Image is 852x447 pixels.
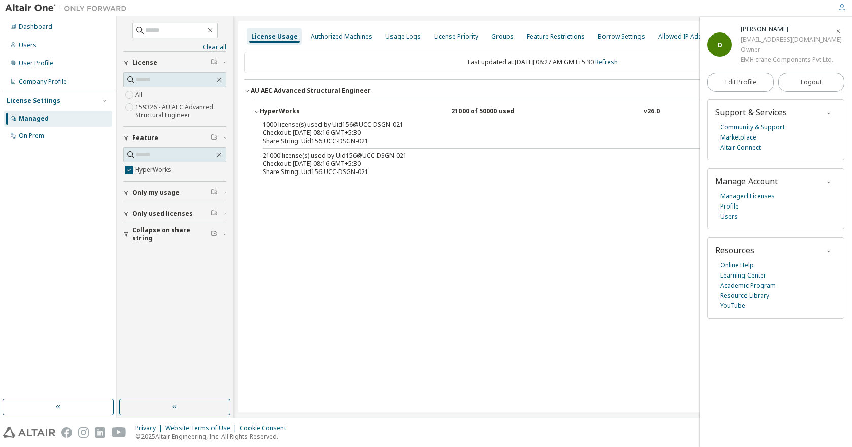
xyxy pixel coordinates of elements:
[263,152,798,160] div: 21000 license(s) used by Uid156@UCC-DSGN-021
[598,32,645,41] div: Borrow Settings
[725,78,756,86] span: Edit Profile
[254,100,832,123] button: HyperWorks21000 of 50000 usedv26.0Expire date:[DATE]
[715,176,778,187] span: Manage Account
[251,32,298,41] div: License Usage
[7,97,60,105] div: License Settings
[263,129,798,137] div: Checkout: [DATE] 08:16 GMT+5:30
[211,210,217,218] span: Clear filter
[251,87,371,95] div: AU AEC Advanced Structural Engineer
[658,32,723,41] div: Allowed IP Addresses
[135,424,165,432] div: Privacy
[720,270,766,281] a: Learning Center
[717,41,722,49] span: O
[720,291,769,301] a: Resource Library
[132,59,157,67] span: License
[211,230,217,238] span: Clear filter
[132,210,193,218] span: Only used licenses
[595,58,618,66] a: Refresh
[720,212,738,222] a: Users
[3,427,55,438] img: altair_logo.svg
[61,427,72,438] img: facebook.svg
[165,424,240,432] div: Website Terms of Use
[385,32,421,41] div: Usage Logs
[135,89,145,101] label: All
[741,35,842,45] div: [EMAIL_ADDRESS][DOMAIN_NAME]
[95,427,105,438] img: linkedin.svg
[123,43,226,51] a: Clear all
[123,202,226,225] button: Only used licenses
[741,45,842,55] div: Owner
[527,32,585,41] div: Feature Restrictions
[132,189,180,197] span: Only my usage
[123,127,226,149] button: Feature
[263,160,798,168] div: Checkout: [DATE] 08:16 GMT+5:30
[211,134,217,142] span: Clear filter
[451,107,543,116] div: 21000 of 50000 used
[741,55,842,65] div: EMH crane Components Pvt Ltd.
[19,115,49,123] div: Managed
[715,245,754,256] span: Resources
[135,164,173,176] label: HyperWorks
[211,59,217,67] span: Clear filter
[19,78,67,86] div: Company Profile
[211,189,217,197] span: Clear filter
[720,201,739,212] a: Profile
[715,107,787,118] span: Support & Services
[240,424,292,432] div: Cookie Consent
[720,301,745,311] a: YouTube
[434,32,478,41] div: License Priority
[135,101,226,121] label: 159326 - AU AEC Advanced Structural Engineer
[720,281,776,291] a: Academic Program
[132,134,158,142] span: Feature
[311,32,372,41] div: Authorized Machines
[78,427,89,438] img: instagram.svg
[132,226,211,243] span: Collapse on share string
[491,32,514,41] div: Groups
[123,223,226,246] button: Collapse on share string
[720,191,775,201] a: Managed Licenses
[263,168,798,176] div: Share String: Uid156:UCC-DSGN-021
[263,137,798,145] div: Share String: Uid156:UCC-DSGN-021
[707,73,774,92] a: Edit Profile
[644,107,660,116] div: v26.0
[244,52,841,73] div: Last updated at: [DATE] 08:27 AM GMT+5:30
[244,80,841,102] button: AU AEC Advanced Structural EngineerLicense ID: 159326
[263,121,798,129] div: 1000 license(s) used by Uid156@UCC-DSGN-021
[19,41,37,49] div: Users
[720,122,785,132] a: Community & Support
[19,23,52,31] div: Dashboard
[19,132,44,140] div: On Prem
[260,107,351,116] div: HyperWorks
[19,59,53,67] div: User Profile
[123,182,226,204] button: Only my usage
[778,73,845,92] button: Logout
[123,52,226,74] button: License
[801,77,822,87] span: Logout
[720,132,756,143] a: Marketplace
[720,143,761,153] a: Altair Connect
[5,3,132,13] img: Altair One
[741,24,842,35] div: Omkar Ambedkar
[112,427,126,438] img: youtube.svg
[135,432,292,441] p: © 2025 Altair Engineering, Inc. All Rights Reserved.
[720,260,754,270] a: Online Help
